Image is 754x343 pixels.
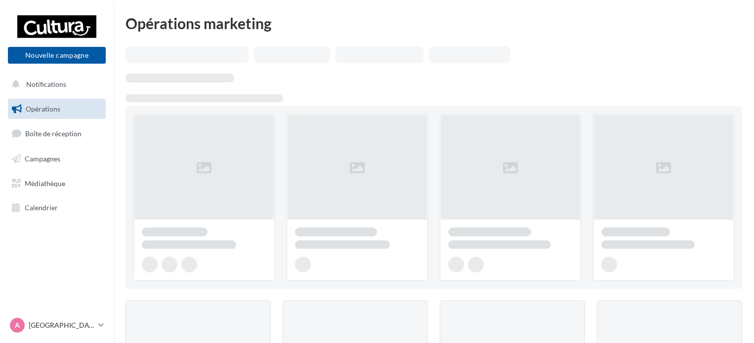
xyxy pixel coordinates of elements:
[8,47,106,64] button: Nouvelle campagne
[26,80,66,88] span: Notifications
[25,129,82,138] span: Boîte de réception
[6,149,108,169] a: Campagnes
[6,123,108,144] a: Boîte de réception
[8,316,106,335] a: A [GEOGRAPHIC_DATA]
[25,203,58,212] span: Calendrier
[126,16,742,31] div: Opérations marketing
[6,99,108,119] a: Opérations
[6,197,108,218] a: Calendrier
[25,154,60,163] span: Campagnes
[15,320,20,330] span: A
[25,179,65,187] span: Médiathèque
[26,105,60,113] span: Opérations
[6,74,104,95] button: Notifications
[29,320,94,330] p: [GEOGRAPHIC_DATA]
[6,173,108,194] a: Médiathèque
